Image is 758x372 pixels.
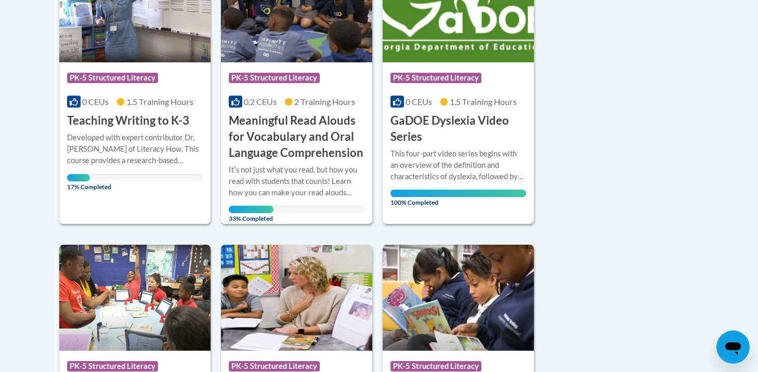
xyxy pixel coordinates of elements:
[244,97,277,107] span: 0.2 CEUs
[229,206,273,222] span: 33% Completed
[229,113,364,161] h3: Meaningful Read Alouds for Vocabulary and Oral Language Comprehension
[390,113,526,145] h3: GaDOE Dyslexia Video Series
[390,361,481,371] span: PK-5 Structured Literacy
[450,97,517,107] span: 1.5 Training Hours
[126,97,193,107] span: 1.5 Training Hours
[716,330,750,364] iframe: Button to launch messaging window
[67,132,203,166] div: Developed with expert contributor Dr. [PERSON_NAME] of Literacy How. This course provides a resea...
[67,73,158,83] span: PK-5 Structured Literacy
[59,245,211,351] img: Course Logo
[82,97,109,107] span: 0 CEUs
[390,190,526,206] span: 100% Completed
[390,190,526,197] div: Your progress
[390,148,526,182] div: This four-part video series begins with an overview of the definition and characteristics of dysl...
[67,113,189,129] h3: Teaching Writing to K-3
[229,361,320,371] span: PK-5 Structured Literacy
[229,206,273,213] div: Your progress
[229,73,320,83] span: PK-5 Structured Literacy
[67,174,90,181] div: Your progress
[67,361,158,371] span: PK-5 Structured Literacy
[383,245,534,351] img: Course Logo
[406,97,432,107] span: 0 CEUs
[67,174,90,191] span: 17% Completed
[390,73,481,83] span: PK-5 Structured Literacy
[229,164,364,198] div: Itʹs not just what you read, but how you read with students that counts! Learn how you can make y...
[294,97,355,107] span: 2 Training Hours
[221,245,372,351] img: Course Logo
